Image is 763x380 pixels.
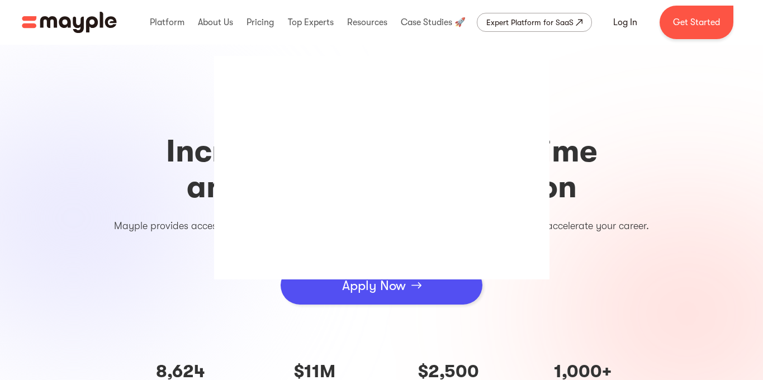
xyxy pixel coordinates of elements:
h1: Increase Revenue, Save Time and Build Your Reputation [46,134,717,205]
div: Expert Platform for SaaS [486,16,574,29]
div: About Us [195,4,236,40]
div: Platform [147,4,187,40]
img: Mayple logo [22,12,117,33]
div: Resources [344,4,390,40]
a: Get Started [660,6,733,39]
div: Pricing [244,4,277,40]
a: Expert Platform for SaaS [477,13,592,32]
a: Log In [600,9,651,36]
p: Mayple provides access to top companies, a community of experts, and resources that can help acce... [46,217,717,235]
a: Apply Now [281,266,482,305]
img: blank image [214,56,549,279]
div: Apply Now [342,269,406,302]
a: home [22,12,117,33]
div: Top Experts [285,4,337,40]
